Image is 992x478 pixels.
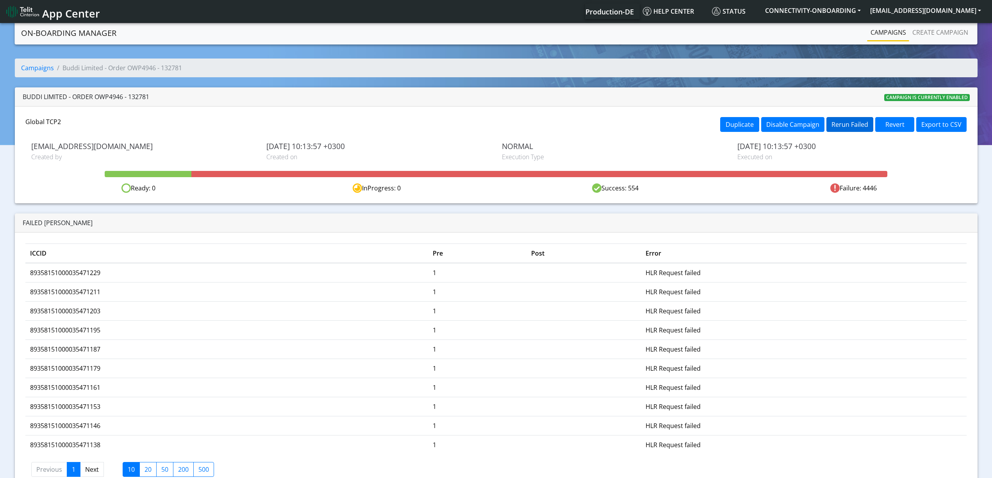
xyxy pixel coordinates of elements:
span: [DATE] 10:13:57 +0300 [266,142,490,151]
span: Status [712,7,746,16]
img: fail.svg [830,183,840,193]
img: ready.svg [121,183,131,193]
label: 500 [193,462,214,477]
th: ICCID [25,243,428,263]
td: 89358151000035471153 [25,397,428,416]
div: Global TCP2 [20,117,496,134]
a: Help center [640,4,709,19]
img: knowledge.svg [643,7,651,16]
button: Disable Campaign [761,117,824,132]
label: 50 [156,462,173,477]
td: HLR Request failed [641,378,967,397]
td: 89358151000035471195 [25,320,428,339]
td: HLR Request failed [641,359,967,378]
li: Buddi Limited - Order OWP4946 - 132781 [54,63,182,73]
td: 1 [428,263,527,283]
img: success.svg [592,183,601,193]
td: 1 [428,301,527,320]
span: Production-DE [585,7,634,16]
label: 20 [139,462,157,477]
td: HLR Request failed [641,320,967,339]
td: 89358151000035471203 [25,301,428,320]
td: 89358151000035471138 [25,435,428,454]
a: Campaigns [21,64,54,72]
td: 1 [428,339,527,359]
th: Pre [428,243,527,263]
td: HLR Request failed [641,301,967,320]
div: Success: 554 [496,183,734,193]
div: InProgress: 0 [258,183,496,193]
label: 10 [123,462,140,477]
td: HLR Request failed [641,397,967,416]
span: Campaign is currently enabled [884,94,970,101]
a: Create campaign [909,25,971,40]
td: HLR Request failed [641,339,967,359]
td: 89358151000035471146 [25,416,428,435]
a: Your current platform instance [585,4,633,19]
a: Status [709,4,760,19]
td: 89358151000035471187 [25,339,428,359]
button: [EMAIL_ADDRESS][DOMAIN_NAME] [865,4,986,18]
td: 1 [428,378,527,397]
img: status.svg [712,7,721,16]
a: Campaigns [867,25,909,40]
td: 1 [428,320,527,339]
div: Buddi Limited - Order OWP4946 - 132781 [23,92,149,101]
button: Rerun Failed [826,117,873,132]
nav: breadcrumb [15,59,978,84]
td: 89358151000035471161 [25,378,428,397]
span: Execution Type [502,152,726,162]
td: HLR Request failed [641,435,967,454]
td: 89358151000035471211 [25,282,428,301]
th: Error [641,243,967,263]
td: 1 [428,397,527,416]
th: Post [526,243,641,263]
span: [EMAIL_ADDRESS][DOMAIN_NAME] [31,142,255,151]
span: Created on [266,152,490,162]
td: 89358151000035471229 [25,263,428,283]
a: App Center [6,3,99,20]
button: Revert [875,117,914,132]
td: HLR Request failed [641,416,967,435]
span: NORMAL [502,142,726,151]
a: On-Boarding Manager [21,25,116,41]
a: 1 [67,462,80,477]
td: 1 [428,435,527,454]
label: 200 [173,462,194,477]
span: Created by [31,152,255,162]
span: Executed on [737,152,961,162]
div: Failure: 4446 [734,183,972,193]
button: CONNECTIVITY-ONBOARDING [760,4,865,18]
td: HLR Request failed [641,282,967,301]
td: HLR Request failed [641,263,967,283]
td: 1 [428,282,527,301]
button: Export to CSV [916,117,967,132]
td: 1 [428,416,527,435]
button: Duplicate [720,117,759,132]
div: Failed [PERSON_NAME] [23,218,970,227]
img: logo-telit-cinterion-gw-new.png [6,5,39,18]
span: App Center [42,6,100,21]
td: 89358151000035471179 [25,359,428,378]
img: in-progress.svg [353,183,362,193]
a: Next [80,462,104,477]
span: [DATE] 10:13:57 +0300 [737,142,961,151]
div: Ready: 0 [20,183,258,193]
td: 1 [428,359,527,378]
span: Help center [643,7,694,16]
